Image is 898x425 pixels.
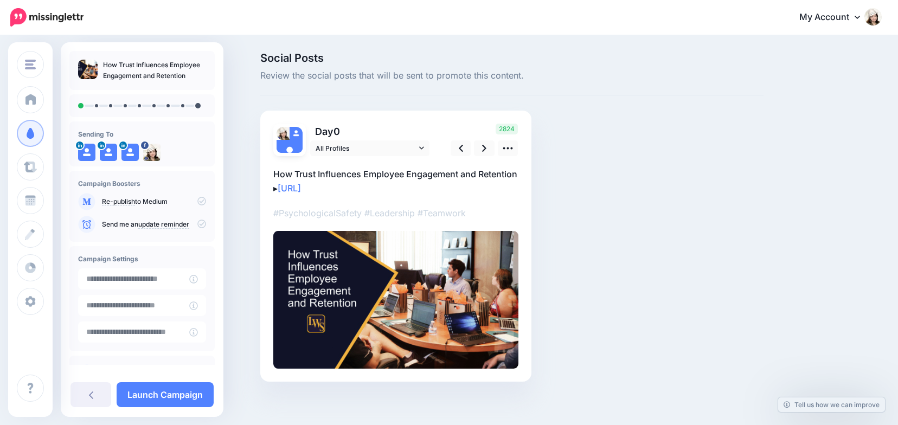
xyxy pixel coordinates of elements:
[496,124,518,134] span: 2824
[277,140,303,166] img: user_default_image.png
[778,397,885,412] a: Tell us how we can improve
[273,231,518,369] img: a4aa1cc088538dadd5e87d36ab00bd88.jpg
[121,144,139,161] img: user_default_image.png
[277,127,290,140] img: 18447283_524058524431297_7234848689764468050_n-bsa25054.jpg
[10,8,84,27] img: Missinglettr
[102,197,135,206] a: Re-publish
[788,4,882,31] a: My Account
[273,206,518,220] p: #PsychologicalSafety #Leadership #Teamwork
[78,179,206,188] h4: Campaign Boosters
[316,143,416,154] span: All Profiles
[78,255,206,263] h4: Campaign Settings
[103,60,206,81] p: How Trust Influences Employee Engagement and Retention
[273,167,518,195] p: How Trust Influences Employee Engagement and Retention ▸
[78,144,95,161] img: user_default_image.png
[143,144,161,161] img: 18447283_524058524431297_7234848689764468050_n-bsa25054.jpg
[25,60,36,69] img: menu.png
[260,69,764,83] span: Review the social posts that will be sent to promote this content.
[310,140,429,156] a: All Profiles
[102,197,206,207] p: to Medium
[278,183,301,194] a: [URL]
[260,53,764,63] span: Social Posts
[100,144,117,161] img: user_default_image.png
[290,127,303,140] img: user_default_image.png
[102,220,206,229] p: Send me an
[310,124,431,139] p: Day
[138,220,189,229] a: update reminder
[78,60,98,79] img: a4aa1cc088538dadd5e87d36ab00bd88_thumb.jpg
[78,130,206,138] h4: Sending To
[333,126,340,137] span: 0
